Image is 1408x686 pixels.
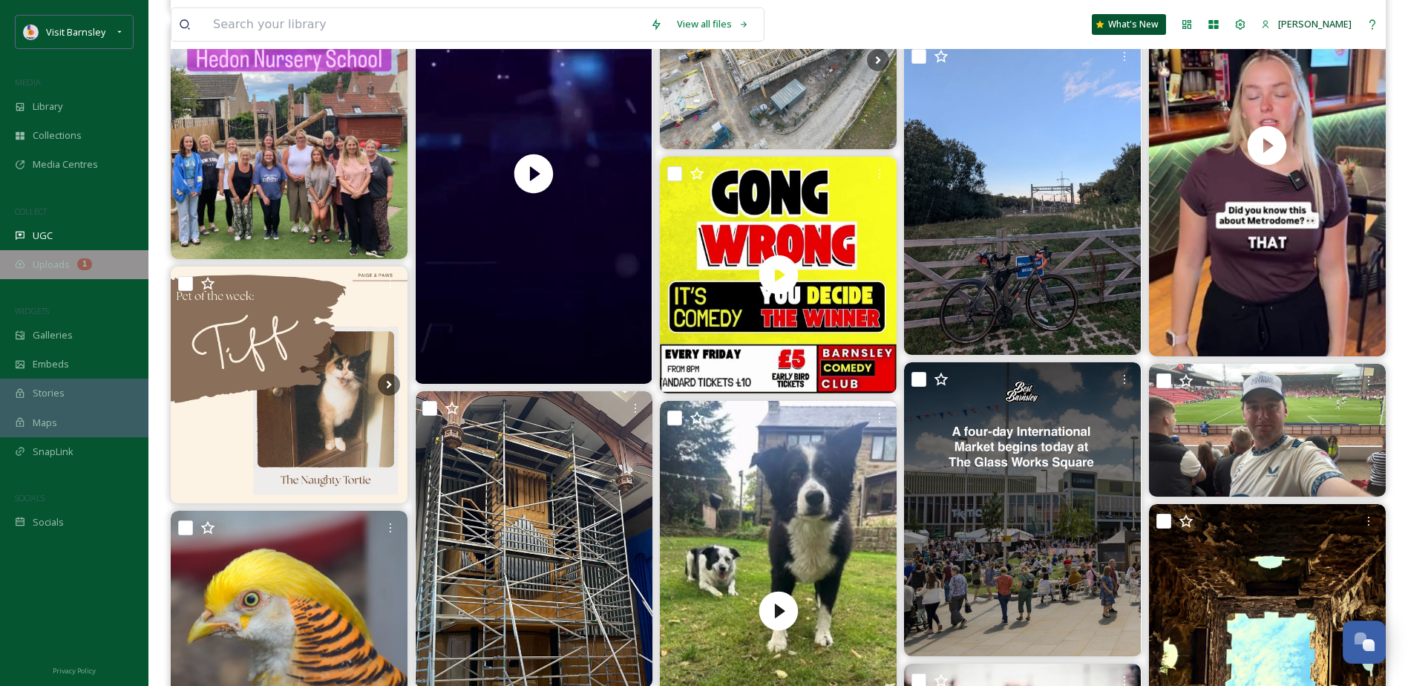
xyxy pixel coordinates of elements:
[904,362,1141,656] img: If you’re on a diet to get rid of some of those extra summer pounds, start the diet on Monday - t...
[1092,14,1166,35] a: What's New
[33,328,73,342] span: Galleries
[904,39,1141,355] img: Just before sunset #thursdaynightbikeride #thursdaynightclub #bikes #orangebikes #transpenninetra...
[171,22,407,259] img: First day back at work after the six week holidays for the staff at hedonnurseryschool and straig...
[1278,17,1352,30] span: [PERSON_NAME]
[15,206,47,217] span: COLLECT
[206,8,643,41] input: Search your library
[669,10,756,39] a: View all files
[1254,10,1359,39] a: [PERSON_NAME]
[33,229,53,243] span: UGC
[1343,621,1386,664] button: Open Chat
[24,24,39,39] img: barnsley-logo-in-colour.png
[15,76,41,88] span: MEDIA
[53,661,96,679] a: Privacy Policy
[33,99,62,114] span: Library
[77,258,92,270] div: 1
[46,25,105,39] span: Visit Barnsley
[33,128,82,143] span: Collections
[33,357,69,371] span: Embeds
[33,515,64,529] span: Socials
[33,416,57,430] span: Maps
[33,157,98,171] span: Media Centres
[33,258,70,272] span: Uploads
[15,305,49,316] span: WIDGETS
[171,267,407,503] img: Pet of the week: Tiff 🐈 ... Technically she is pet of last week, as i meant to post this yesterda...
[1149,364,1386,497] img: #Barnsley v #HuddersfieldTown #UTT #SkyBetLeagueOne #KeepTheFaith #NoLimits #TerrierSpirit #LGBA
[660,157,897,393] img: thumbnail
[660,157,897,393] video: #comedy #friday #barnsley Get involved! 🤩
[33,386,65,400] span: Stories
[53,666,96,676] span: Privacy Policy
[33,445,73,459] span: SnapLink
[15,492,45,503] span: SOCIALS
